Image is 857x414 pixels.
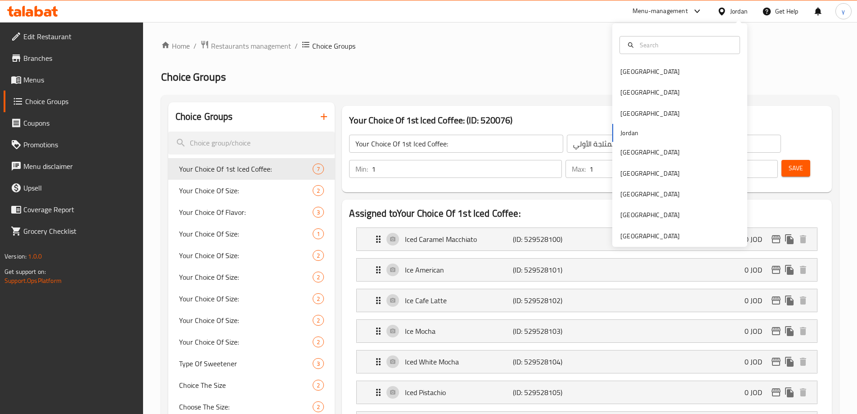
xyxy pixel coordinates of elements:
div: Choices [313,228,324,239]
span: y [842,6,845,16]
button: edit [769,232,783,246]
div: Your Choice Of Size:2 [168,288,335,309]
div: Choices [313,250,324,261]
span: Promotions [23,139,136,150]
span: 2 [313,338,323,346]
button: delete [796,232,810,246]
span: Restaurants management [211,41,291,51]
button: edit [769,355,783,369]
li: Expand [349,255,825,285]
span: 1 [313,230,323,238]
a: Menus [4,69,143,91]
span: Upsell [23,182,136,193]
p: Max: [572,164,586,174]
a: Edit Restaurant [4,26,143,47]
button: duplicate [783,386,796,399]
div: Choices [313,337,324,347]
button: edit [769,386,783,399]
div: Your Choice Of Size:1 [168,223,335,245]
a: Coverage Report [4,199,143,220]
span: Choice Groups [25,96,136,107]
span: Menu disclaimer [23,161,136,172]
span: Your Choice Of Size: [179,250,313,261]
div: Choices [313,164,324,174]
li: Expand [349,316,825,346]
span: Your Choice Of Size: [179,228,313,239]
input: Search [636,40,734,50]
button: duplicate [783,294,796,307]
button: Save [781,160,810,177]
div: Expand [357,381,817,404]
p: Iced Caramel Macchiato [405,234,512,245]
li: Expand [349,224,825,255]
p: Iced White Mocha [405,356,512,367]
a: Upsell [4,177,143,199]
span: 2 [313,316,323,325]
span: Your Choice Of Size: [179,185,313,196]
li: / [295,41,298,51]
div: Your Choice Of Size:2 [168,331,335,353]
div: Your Choice Of Size:2 [168,266,335,288]
div: Choices [313,293,324,304]
p: Ice Mocha [405,326,512,337]
p: 0 JOD [745,356,769,367]
div: Choices [313,272,324,282]
div: Expand [357,320,817,342]
p: Min: [355,164,368,174]
p: (ID: 529528103) [513,326,585,337]
button: delete [796,324,810,338]
a: Support.OpsPlatform [4,275,62,287]
span: Version: [4,250,27,262]
a: Menu disclaimer [4,155,143,177]
p: (ID: 529528105) [513,387,585,398]
button: delete [796,355,810,369]
span: Menus [23,74,136,85]
li: Expand [349,377,825,408]
input: search [168,132,335,155]
button: edit [769,294,783,307]
div: Expand [357,259,817,281]
span: 3 [313,208,323,217]
div: Expand [357,350,817,373]
div: Your Choice Of Flavor:3 [168,201,335,223]
div: [GEOGRAPHIC_DATA] [620,189,680,199]
nav: breadcrumb [161,40,839,52]
div: Jordan [730,6,748,16]
span: Choice Groups [161,67,226,87]
div: [GEOGRAPHIC_DATA] [620,109,680,118]
button: edit [769,263,783,277]
span: Your Choice Of Size: [179,272,313,282]
span: Save [789,163,803,174]
p: Ice Cafe Latte [405,295,512,306]
a: Choice Groups [4,91,143,112]
span: Your Choice Of Size: [179,293,313,304]
span: Coverage Report [23,204,136,215]
li: Expand [349,346,825,377]
button: edit [769,324,783,338]
div: Choices [313,207,324,218]
span: 2 [313,403,323,411]
a: Branches [4,47,143,69]
span: Choose The Size: [179,401,313,412]
div: [GEOGRAPHIC_DATA] [620,87,680,97]
div: Choices [313,185,324,196]
h2: Choice Groups [175,110,233,123]
a: Coupons [4,112,143,134]
p: Ice American [405,264,512,275]
span: 2 [313,295,323,303]
p: (ID: 529528100) [513,234,585,245]
div: Choice The Size2 [168,374,335,396]
div: [GEOGRAPHIC_DATA] [620,168,680,178]
span: 2 [313,187,323,195]
span: 3 [313,359,323,368]
div: Type Of Sweetener3 [168,353,335,374]
button: duplicate [783,324,796,338]
h2: Assigned to Your Choice Of 1st Iced Coffee: [349,207,825,220]
p: 0 JOD [745,234,769,245]
span: 7 [313,165,323,173]
p: 0 JOD [745,295,769,306]
button: duplicate [783,232,796,246]
p: 0 JOD [745,264,769,275]
span: Get support on: [4,266,46,278]
p: (ID: 529528104) [513,356,585,367]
